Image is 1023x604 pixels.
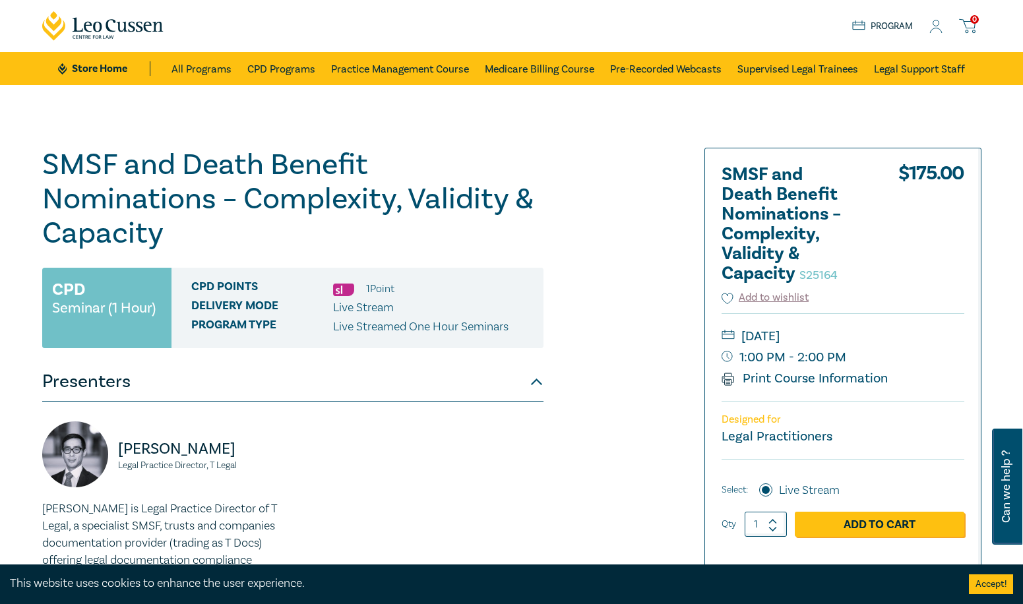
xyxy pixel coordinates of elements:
p: [PERSON_NAME] is Legal Practice Director of T Legal, a specialist SMSF, trusts and companies docu... [42,500,285,586]
button: Presenters [42,362,543,402]
p: Designed for [722,413,964,426]
label: Qty [722,517,736,531]
span: CPD Points [191,280,333,297]
p: Live Streamed One Hour Seminars [333,318,509,336]
small: Legal Practitioners [722,428,832,445]
a: Print Course Information [722,370,888,387]
p: [PERSON_NAME] [118,438,285,460]
a: Practice Management Course [331,52,469,85]
img: Substantive Law [333,284,354,296]
button: Accept cookies [969,574,1013,594]
span: Program type [191,318,333,336]
li: 1 Point [366,280,394,297]
a: CPD Programs [247,52,315,85]
span: Live Stream [333,300,394,315]
h1: SMSF and Death Benefit Nominations – Complexity, Validity & Capacity [42,148,543,251]
div: $ 175.00 [898,165,964,290]
small: Legal Practice Director, T Legal [118,461,285,470]
small: 1:00 PM - 2:00 PM [722,347,964,368]
span: Select: [722,483,748,497]
span: Delivery Mode [191,299,333,317]
h2: SMSF and Death Benefit Nominations – Complexity, Validity & Capacity [722,165,867,284]
small: Seminar (1 Hour) [52,301,156,315]
a: Supervised Legal Trainees [737,52,858,85]
a: Medicare Billing Course [485,52,594,85]
a: Legal Support Staff [874,52,965,85]
span: Can we help ? [1000,437,1012,537]
a: Add to Cart [795,512,964,537]
img: https://s3.ap-southeast-2.amazonaws.com/leo-cussen-store-production-content/Contacts/Terence%20Wo... [42,421,108,487]
small: [DATE] [722,326,964,347]
a: All Programs [171,52,232,85]
a: Program [852,19,914,34]
small: S25164 [799,268,838,283]
a: Store Home [58,61,150,76]
label: Live Stream [779,482,840,499]
span: 0 [970,15,979,24]
a: Pre-Recorded Webcasts [610,52,722,85]
input: 1 [745,512,787,537]
h3: CPD [52,278,85,301]
div: This website uses cookies to enhance the user experience. [10,575,949,592]
button: Add to wishlist [722,290,809,305]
